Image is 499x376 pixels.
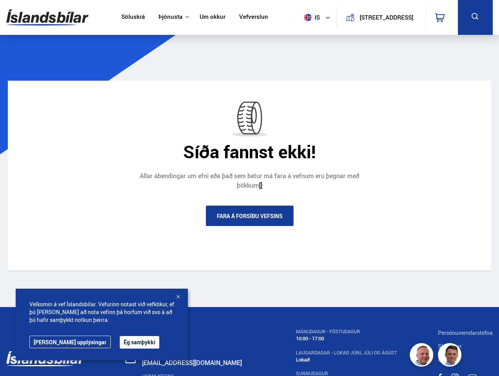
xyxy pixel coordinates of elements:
[159,13,182,21] button: Þjónusta
[438,342,462,350] a: Skilmalar
[296,357,397,363] div: Lokað
[239,13,268,22] a: Vefverslun
[259,181,262,190] a: []
[296,350,397,356] div: LAUGARDAGAR - Lokað Júni, Júli og Ágúst
[121,13,145,22] a: Söluskrá
[206,206,294,226] a: Fara á forsíðu vefsins
[200,13,225,22] a: Um okkur
[142,351,254,357] div: SENDA SKILABOÐ
[142,358,242,367] a: [EMAIL_ADDRESS][DOMAIN_NAME]
[439,344,463,368] img: FbJEzSuNWCJXmdc-.webp
[301,6,336,29] button: is
[301,14,321,21] span: is
[14,141,485,162] div: Síða fannst ekki!
[341,6,421,29] a: [STREET_ADDRESS]
[438,329,493,336] a: Persónuverndarstefna
[142,329,254,334] div: SÍMI
[120,336,159,349] button: Ég samþykki
[411,344,434,368] img: siFngHWaQ9KaOqBr.png
[29,300,174,324] span: Velkomin á vef Íslandsbílar. Vefurinn notast við vefkökur, ef þú [PERSON_NAME] að nota vefinn þá ...
[358,14,415,21] button: [STREET_ADDRESS]
[132,172,367,190] div: Allar ábendingar um efni eða það sem betur má fara á vefnum eru þegnar með þökkum
[29,336,111,348] a: [PERSON_NAME] upplýsingar
[6,5,88,30] img: G0Ugv5HjCgRt.svg
[296,329,397,334] div: MÁNUDAGUR - FÖSTUDAGUR
[296,336,397,342] div: 10:00 - 17:00
[304,14,312,21] img: svg+xml;base64,PHN2ZyB4bWxucz0iaHR0cDovL3d3dy53My5vcmcvMjAwMC9zdmciIHdpZHRoPSI1MTIiIGhlaWdodD0iNT...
